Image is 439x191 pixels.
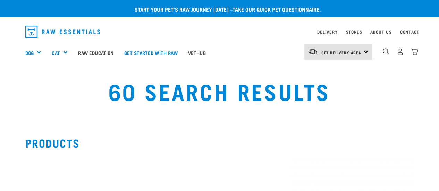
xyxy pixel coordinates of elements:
[183,39,211,67] a: Vethub
[20,23,420,41] nav: dropdown navigation
[73,39,119,67] a: Raw Education
[25,137,414,149] h2: Products
[411,48,418,55] img: home-icon@2x.png
[25,49,34,57] a: Dog
[52,49,60,57] a: Cat
[321,51,362,54] span: Set Delivery Area
[370,31,391,33] a: About Us
[397,48,404,55] img: user.png
[317,31,337,33] a: Delivery
[25,26,100,38] img: Raw Essentials Logo
[233,8,321,11] a: take our quick pet questionnaire.
[309,49,318,55] img: van-moving.png
[119,39,183,67] a: Get started with Raw
[346,31,362,33] a: Stores
[86,78,353,103] h1: 60 Search Results
[383,48,389,55] img: home-icon-1@2x.png
[400,31,420,33] a: Contact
